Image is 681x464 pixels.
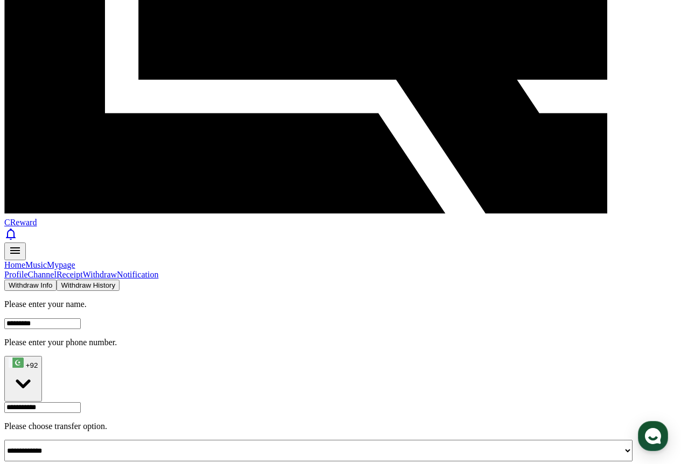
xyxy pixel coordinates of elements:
a: Settings [139,341,207,368]
p: Please enter your name. [4,299,677,309]
a: Withdraw Info [4,280,57,289]
a: CReward [4,208,677,227]
a: Withdraw [83,270,117,279]
button: Withdraw History [57,280,120,291]
a: Channel [28,270,57,279]
a: Notification [117,270,158,279]
span: CReward [4,218,37,227]
p: Please choose transfer option. [4,422,677,431]
button: Withdraw Info [4,280,57,291]
a: Home [4,260,25,269]
span: Messages [89,358,121,366]
a: Receipt [57,270,83,279]
span: Home [27,357,46,366]
a: Withdraw History [57,280,120,289]
a: Music [25,260,47,269]
a: Home [3,341,71,368]
a: Messages [71,341,139,368]
span: +92 [26,361,38,369]
a: Mypage [47,260,75,269]
span: Settings [159,357,186,366]
p: Please enter your phone number. [4,338,677,347]
a: Profile [4,270,28,279]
